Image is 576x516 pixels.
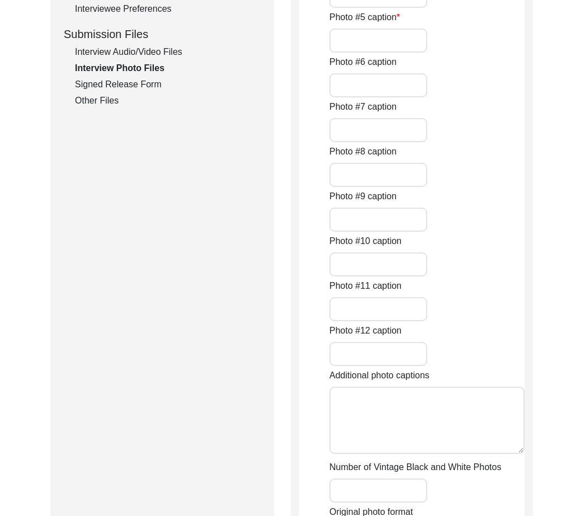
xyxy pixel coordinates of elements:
[329,234,402,248] label: Photo #10 caption
[329,11,400,24] label: Photo #5 caption
[329,100,396,114] label: Photo #7 caption
[75,45,261,59] div: Interview Audio/Video Files
[329,369,429,382] label: Additional photo captions
[75,62,261,75] div: Interview Photo Files
[64,26,261,43] div: Submission Files
[75,78,261,91] div: Signed Release Form
[329,145,396,158] label: Photo #8 caption
[329,461,501,474] label: Number of Vintage Black and White Photos
[329,55,396,69] label: Photo #6 caption
[75,94,261,107] div: Other Files
[329,324,402,337] label: Photo #12 caption
[75,2,261,16] div: Interviewee Preferences
[329,279,402,293] label: Photo #11 caption
[329,190,396,203] label: Photo #9 caption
